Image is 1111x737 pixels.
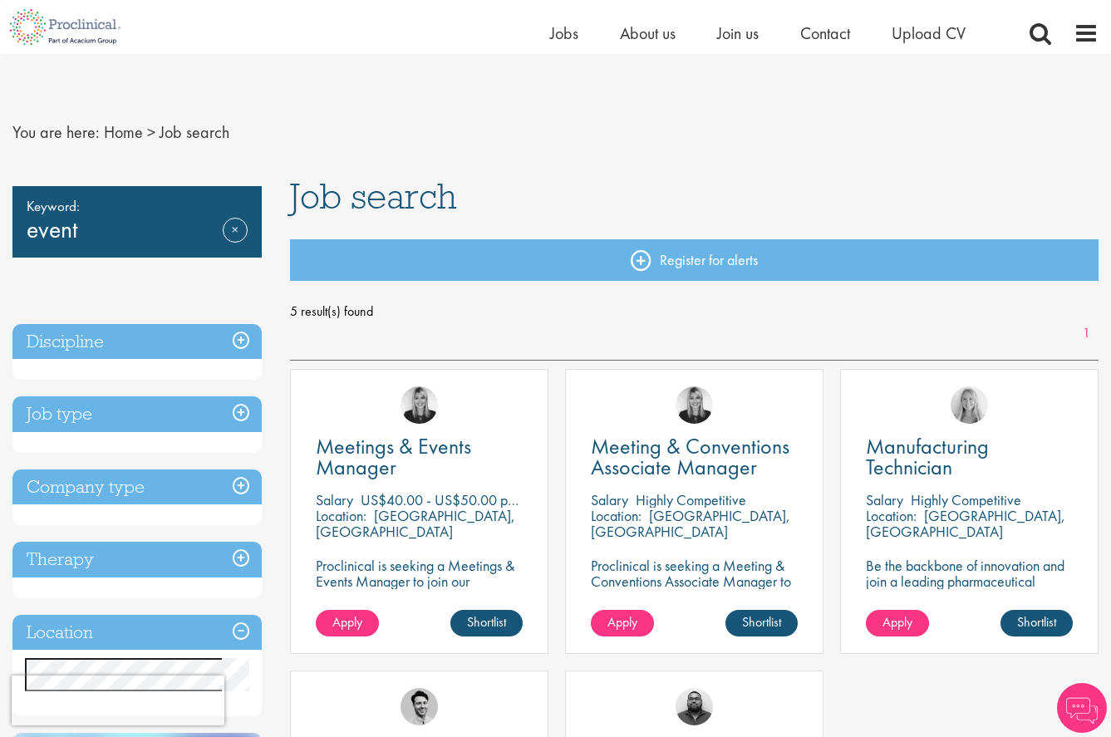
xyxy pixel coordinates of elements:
a: Shortlist [725,610,798,636]
p: Highly Competitive [636,490,746,509]
a: Jobs [550,22,578,44]
span: Apply [882,613,912,631]
a: 1 [1074,324,1099,343]
p: Highly Competitive [911,490,1021,509]
h3: Job type [12,396,262,432]
p: Proclinical is seeking a Meetings & Events Manager to join our pharmaceutical company in [US_STATE]! [316,558,523,621]
img: Chatbot [1057,683,1107,733]
span: Meeting & Conventions Associate Manager [591,432,789,481]
p: [GEOGRAPHIC_DATA], [GEOGRAPHIC_DATA] [316,506,515,541]
a: Remove [223,218,248,266]
a: About us [620,22,676,44]
a: Contact [800,22,850,44]
span: Location: [591,506,642,525]
span: Keyword: [27,194,248,218]
a: Upload CV [892,22,966,44]
h3: Therapy [12,542,262,577]
a: Meeting & Conventions Associate Manager [591,436,798,478]
span: Salary [316,490,353,509]
span: Manufacturing Technician [866,432,989,481]
p: [GEOGRAPHIC_DATA], [GEOGRAPHIC_DATA] [591,506,790,541]
span: Job search [290,174,457,219]
img: Ashley Bennett [676,688,713,725]
p: US$40.00 - US$50.00 per hour [361,490,548,509]
h3: Company type [12,469,262,505]
h3: Discipline [12,324,262,360]
span: Job search [160,121,229,143]
span: Location: [316,506,366,525]
p: Proclinical is seeking a Meeting & Conventions Associate Manager to join our client's team in [US... [591,558,798,605]
a: Join us [717,22,759,44]
span: Location: [866,506,917,525]
p: Be the backbone of innovation and join a leading pharmaceutical company to help keep life-changin... [866,558,1073,621]
img: Janelle Jones [401,386,438,424]
img: Janelle Jones [676,386,713,424]
a: Apply [866,610,929,636]
img: Thomas Pinnock [401,688,438,725]
a: Apply [316,610,379,636]
h3: Location [12,615,262,651]
span: Apply [607,613,637,631]
a: Shortlist [1000,610,1073,636]
a: Apply [591,610,654,636]
img: Shannon Briggs [951,386,988,424]
p: [GEOGRAPHIC_DATA], [GEOGRAPHIC_DATA] [866,506,1065,541]
span: You are here: [12,121,100,143]
div: event [12,186,262,258]
span: Salary [866,490,903,509]
span: Apply [332,613,362,631]
a: Register for alerts [290,239,1099,281]
span: Meetings & Events Manager [316,432,471,481]
a: breadcrumb link [104,121,143,143]
span: Salary [591,490,628,509]
a: Manufacturing Technician [866,436,1073,478]
a: Meetings & Events Manager [316,436,523,478]
span: > [147,121,155,143]
iframe: reCAPTCHA [12,676,224,725]
span: 5 result(s) found [290,299,1099,324]
a: Shortlist [450,610,523,636]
